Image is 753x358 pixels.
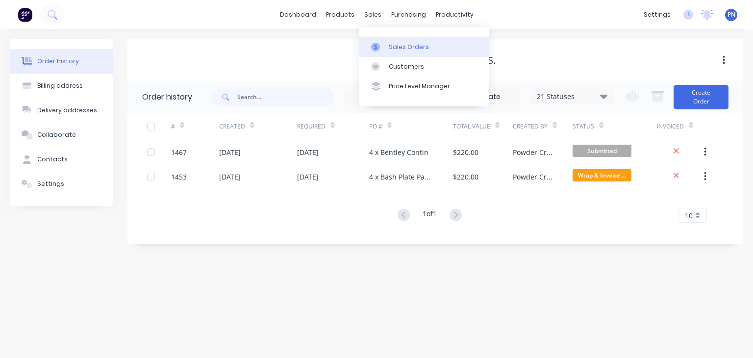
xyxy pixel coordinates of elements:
[219,122,245,131] div: Created
[171,122,175,131] div: #
[359,7,386,22] div: sales
[321,7,359,22] div: products
[386,7,431,22] div: purchasing
[171,113,219,140] div: #
[423,208,437,223] div: 1 of 1
[369,147,428,157] div: 4 x Bentley Contin
[431,7,478,22] div: productivity
[297,113,369,140] div: Required
[513,147,553,157] div: Powder Crew
[345,90,427,104] input: Order Date
[219,147,241,157] div: [DATE]
[37,106,97,115] div: Delivery addresses
[142,91,192,103] div: Order history
[37,81,83,90] div: Billing address
[389,62,424,71] div: Customers
[37,57,79,66] div: Order history
[359,77,489,96] a: Price Level Manager
[10,74,113,98] button: Billing address
[453,122,490,131] div: Total Value
[513,113,573,140] div: Created By
[237,87,334,107] input: Search...
[453,172,478,182] div: $220.00
[219,172,241,182] div: [DATE]
[513,172,553,182] div: Powder Crew
[573,122,594,131] div: Status
[389,43,429,51] div: Sales Orders
[513,122,548,131] div: Created By
[728,10,735,19] span: PN
[685,210,693,221] span: 10
[369,113,453,140] div: PO #
[453,113,513,140] div: Total Value
[10,147,113,172] button: Contacts
[573,145,631,157] span: Submitted
[369,172,433,182] div: 4 x Bash Plate Panels - SAND BLAST ONLY
[573,113,656,140] div: Status
[573,169,631,181] span: Wrap & Invoice ...
[171,147,187,157] div: 1467
[657,113,705,140] div: Invoiced
[359,37,489,56] a: Sales Orders
[10,123,113,147] button: Collaborate
[10,172,113,196] button: Settings
[674,85,728,109] button: Create Order
[369,122,382,131] div: PO #
[297,147,319,157] div: [DATE]
[297,122,326,131] div: Required
[531,91,613,102] div: 21 Statuses
[18,7,32,22] img: Factory
[297,172,319,182] div: [DATE]
[639,7,676,22] div: settings
[657,122,684,131] div: Invoiced
[389,82,450,91] div: Price Level Manager
[219,113,297,140] div: Created
[171,172,187,182] div: 1453
[37,130,76,139] div: Collaborate
[10,98,113,123] button: Delivery addresses
[453,147,478,157] div: $220.00
[37,155,68,164] div: Contacts
[37,179,64,188] div: Settings
[10,49,113,74] button: Order history
[359,57,489,77] a: Customers
[275,7,321,22] a: dashboard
